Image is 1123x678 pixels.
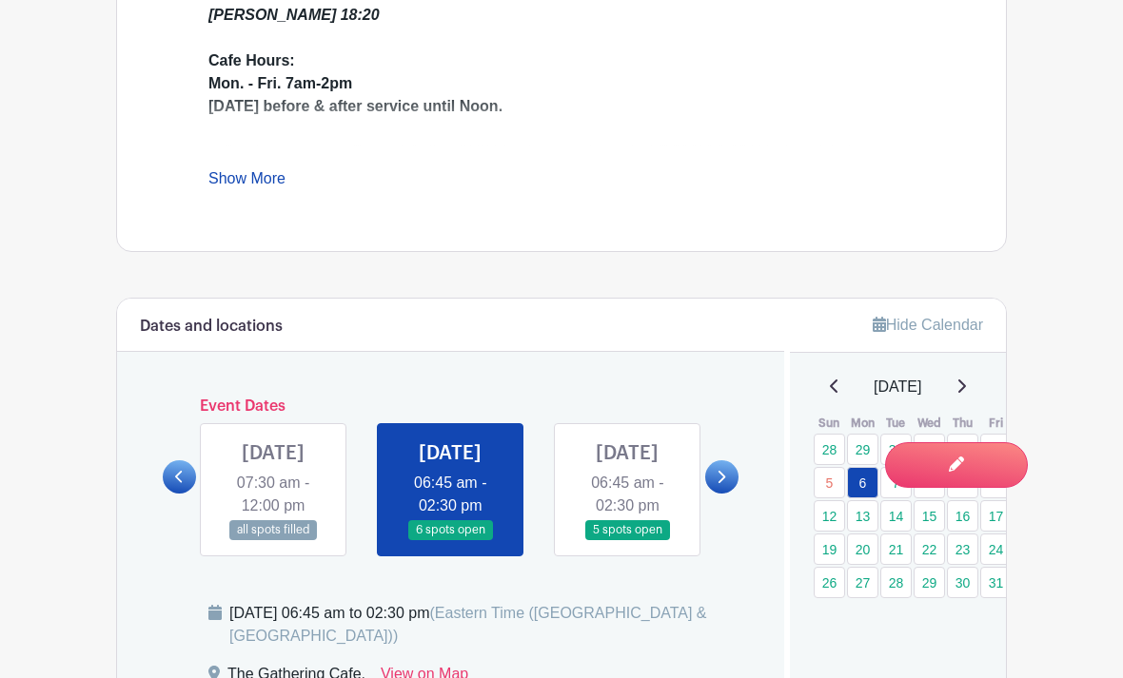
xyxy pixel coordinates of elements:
a: 24 [980,533,1012,565]
th: Wed [913,414,946,433]
th: Tue [879,414,913,433]
a: 15 [914,500,945,532]
a: Hide Calendar [873,317,983,333]
strong: Cafe Hours: Mon. - Fri. 7am-2pm [DATE] before & after service until Noon. [208,52,502,114]
a: 30 [947,567,978,598]
a: 30 [880,434,912,465]
div: [DATE] 06:45 am to 02:30 pm [229,602,761,648]
h6: Dates and locations [140,318,283,336]
a: 31 [980,567,1012,598]
a: 17 [980,500,1012,532]
a: 28 [880,567,912,598]
a: 29 [914,567,945,598]
a: 2 [947,434,978,465]
th: Fri [979,414,1013,433]
th: Sun [813,414,846,433]
a: 7 [880,467,912,498]
th: Thu [946,414,979,433]
a: 14 [880,500,912,532]
a: 29 [847,434,878,465]
a: 1 [914,434,945,465]
a: 6 [847,467,878,498]
a: 3 [980,434,1012,465]
a: 23 [947,533,978,565]
a: 26 [814,567,845,598]
a: Show More [208,170,286,194]
span: [DATE] [874,376,921,398]
a: 27 [847,567,878,598]
a: 13 [847,500,878,532]
a: 21 [880,533,912,565]
a: 19 [814,533,845,565]
li: Sundays we serve Brewed Coffee ONLY (and selected pastries) 7:30AM-9:30AM, closed during service,... [224,141,915,186]
a: 28 [814,434,845,465]
a: 12 [814,500,845,532]
a: 5 [814,467,845,498]
a: 22 [914,533,945,565]
span: (Eastern Time ([GEOGRAPHIC_DATA] & [GEOGRAPHIC_DATA])) [229,605,707,644]
th: Mon [846,414,879,433]
a: 16 [947,500,978,532]
h6: Event Dates [196,397,705,416]
a: 20 [847,533,878,565]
